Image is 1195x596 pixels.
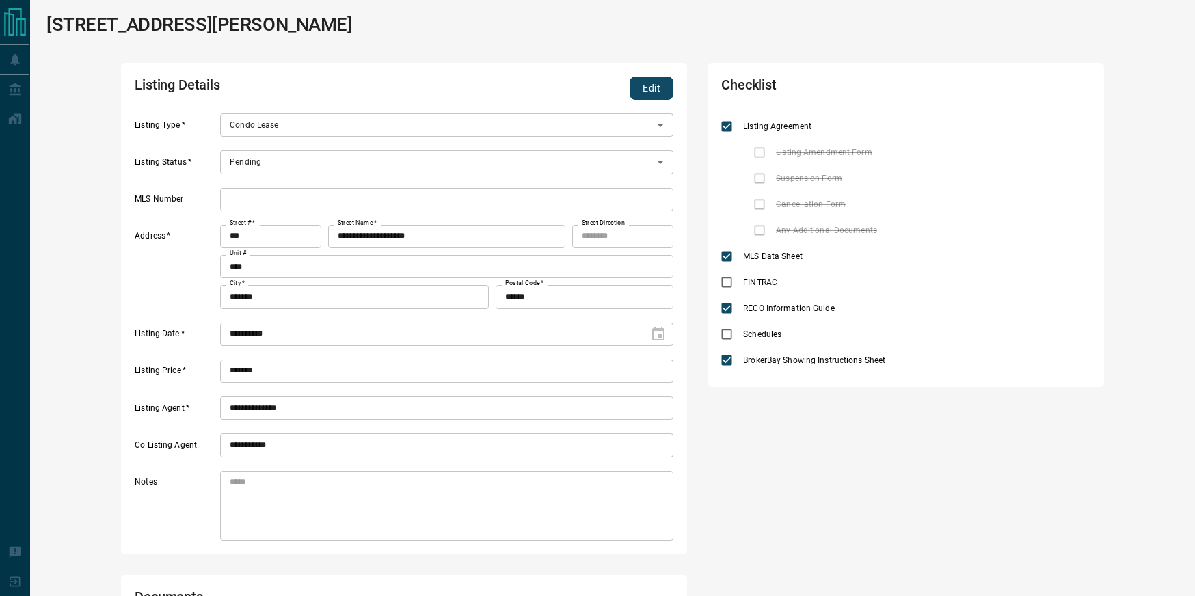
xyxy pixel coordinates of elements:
[46,14,353,36] h1: [STREET_ADDRESS][PERSON_NAME]
[740,328,785,340] span: Schedules
[505,279,543,288] label: Postal Code
[135,193,217,211] label: MLS Number
[773,146,875,159] span: Listing Amendment Form
[773,224,881,236] span: Any Additional Documents
[135,328,217,346] label: Listing Date
[135,365,217,383] label: Listing Price
[135,476,217,541] label: Notes
[740,354,889,366] span: BrokerBay Showing Instructions Sheet
[230,249,247,258] label: Unit #
[773,172,846,185] span: Suspension Form
[135,439,217,457] label: Co Listing Agent
[135,230,217,308] label: Address
[220,113,673,137] div: Condo Lease
[220,150,673,174] div: Pending
[135,157,217,174] label: Listing Status
[740,276,781,288] span: FINTRAC
[721,77,943,100] h2: Checklist
[230,279,245,288] label: City
[773,198,849,211] span: Cancellation Form
[135,403,217,420] label: Listing Agent
[135,77,458,100] h2: Listing Details
[630,77,673,100] button: Edit
[338,219,377,228] label: Street Name
[135,120,217,137] label: Listing Type
[740,250,806,262] span: MLS Data Sheet
[582,219,625,228] label: Street Direction
[740,302,837,314] span: RECO Information Guide
[230,219,255,228] label: Street #
[740,120,815,133] span: Listing Agreement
